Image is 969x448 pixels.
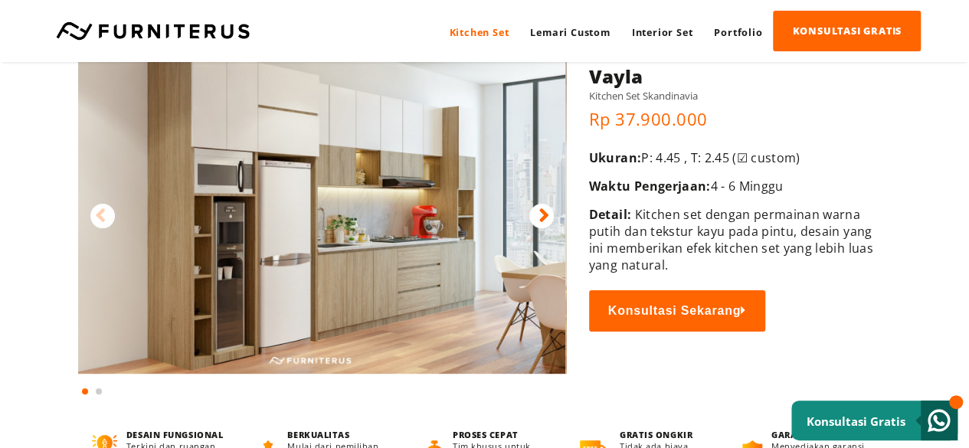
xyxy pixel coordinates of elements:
[438,11,519,53] a: Kitchen Set
[589,149,641,166] span: Ukuran:
[453,429,552,440] h4: PROSES CEPAT
[589,178,711,195] span: Waktu Pengerjaan:
[589,206,873,273] : Kitchen set dengan permainan warna putih dan tekstur kayu pada pintu, desain yang ini memberikan ...
[589,89,873,103] h5: Kitchen Set Skandinavia
[287,429,388,440] h4: BERKUALITAS
[589,290,765,332] button: Konsultasi Sekarang
[771,429,876,440] h4: GARANSI 2 TAHUN
[78,33,565,374] img: Vayla Kitchen Set Skandinavia by Furniterus
[519,11,620,53] a: Lemari Custom
[126,429,226,440] h4: DESAIN FUNGSIONAL
[621,11,704,53] a: Interior Set
[807,414,905,429] small: Konsultasi Gratis
[791,401,958,440] a: Konsultasi Gratis
[589,178,873,195] p: 4 - 6 Minggu
[773,11,921,51] a: KONSULTASI GRATIS
[589,64,873,89] h1: Vayla
[589,149,873,166] p: P: 4.45 , T: 2.45 (☑ custom)
[620,429,714,440] h4: GRATIS ONGKIR
[589,107,873,130] p: Rp 37.900.000
[703,11,773,53] a: Portfolio
[589,206,631,223] span: Detail:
